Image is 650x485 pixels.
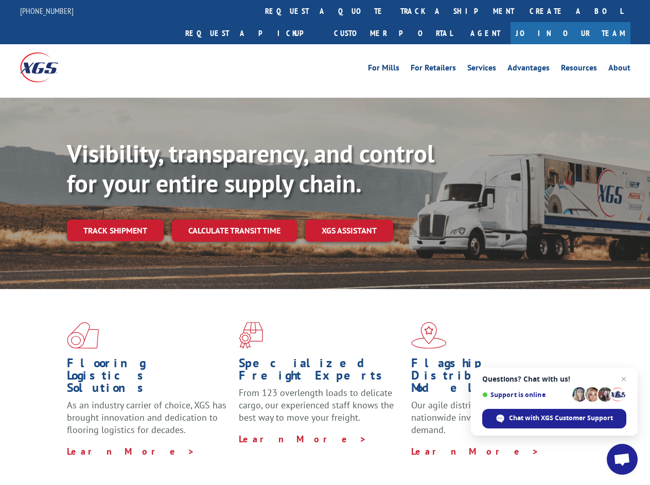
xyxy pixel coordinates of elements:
a: Learn More > [411,445,539,457]
a: Resources [561,64,597,75]
span: Questions? Chat with us! [482,375,626,383]
img: xgs-icon-flagship-distribution-model-red [411,322,447,349]
span: Chat with XGS Customer Support [509,414,613,423]
a: Track shipment [67,220,164,241]
a: Join Our Team [511,22,630,44]
a: For Retailers [411,64,456,75]
h1: Flagship Distribution Model [411,357,575,399]
a: Request a pickup [178,22,326,44]
h1: Flooring Logistics Solutions [67,357,231,399]
a: XGS ASSISTANT [305,220,393,242]
img: xgs-icon-focused-on-flooring-red [239,322,263,349]
h1: Specialized Freight Experts [239,357,403,387]
b: Visibility, transparency, and control for your entire supply chain. [67,137,434,199]
a: About [608,64,630,75]
span: Support is online [482,391,569,399]
a: Agent [460,22,511,44]
a: [PHONE_NUMBER] [20,6,74,16]
div: Open chat [607,444,638,475]
span: Close chat [618,373,630,385]
a: Advantages [507,64,550,75]
p: From 123 overlength loads to delicate cargo, our experienced staff knows the best way to move you... [239,387,403,433]
a: Customer Portal [326,22,460,44]
a: Services [467,64,496,75]
a: For Mills [368,64,399,75]
span: As an industry carrier of choice, XGS has brought innovation and dedication to flooring logistics... [67,399,226,436]
a: Learn More > [67,445,195,457]
div: Chat with XGS Customer Support [482,409,626,428]
span: Our agile distribution network gives you nationwide inventory management on demand. [411,399,572,436]
a: Calculate transit time [172,220,297,242]
img: xgs-icon-total-supply-chain-intelligence-red [67,322,99,349]
a: Learn More > [239,433,367,445]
